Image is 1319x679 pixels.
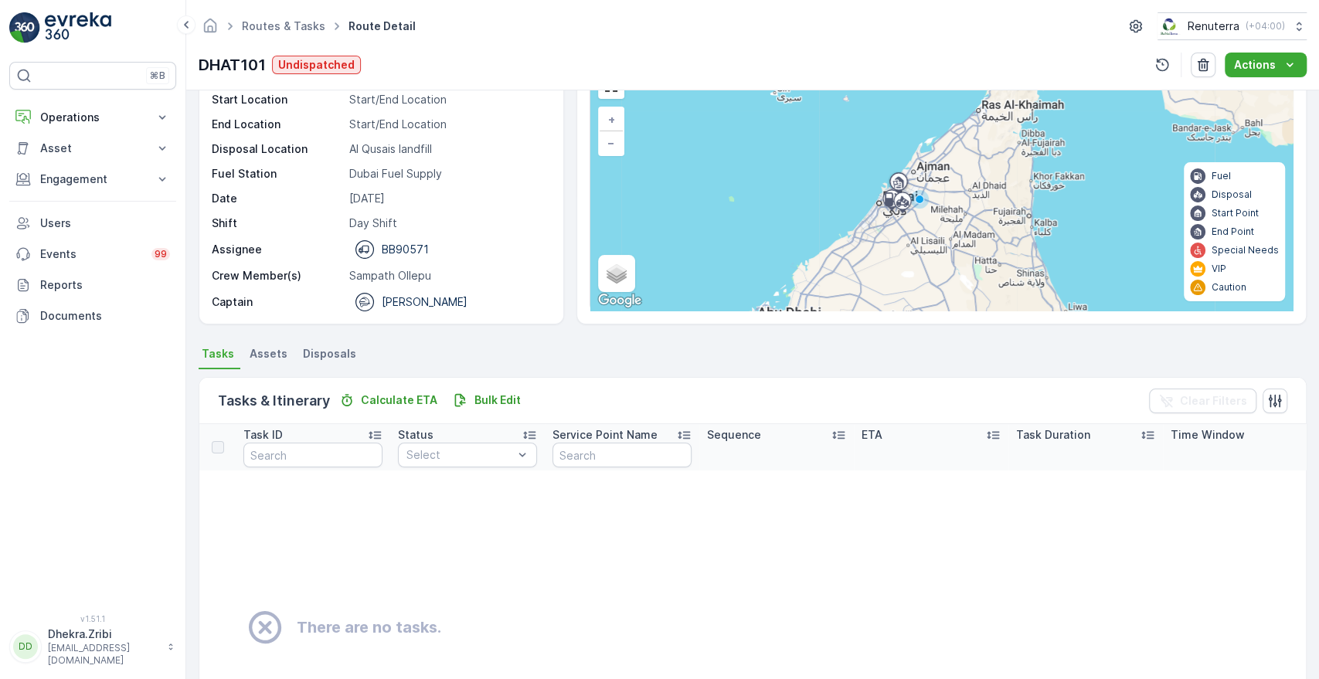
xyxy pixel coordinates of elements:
p: Disposal [1212,188,1252,201]
img: logo [9,12,40,43]
a: Documents [9,300,176,331]
span: Assets [250,346,287,362]
p: Select [406,447,513,463]
p: Fuel [1212,170,1231,182]
input: Search [243,443,382,467]
p: Start Location [212,92,343,107]
span: Route Detail [345,19,419,34]
p: End Location [212,117,343,132]
p: ETA [862,427,882,443]
button: Asset [9,133,176,164]
button: Undispatched [272,56,361,74]
div: 0 [590,65,1293,311]
a: Open this area in Google Maps (opens a new window) [594,290,645,311]
p: Date [212,191,343,206]
p: Start/End Location [349,92,546,107]
p: Renuterra [1188,19,1239,34]
span: + [608,113,615,126]
button: Operations [9,102,176,133]
p: [DATE] [349,191,546,206]
button: Bulk Edit [447,391,527,409]
p: VIP [1212,263,1226,275]
p: ( +04:00 ) [1246,20,1285,32]
p: Al Qusais landfill [349,141,546,157]
p: Disposal Location [212,141,343,157]
p: 99 [155,248,167,260]
a: Zoom Out [600,131,623,154]
a: Homepage [202,23,219,36]
button: Calculate ETA [333,391,444,409]
p: End Point [1212,226,1254,238]
input: Search [552,443,692,467]
p: Documents [40,308,170,324]
a: Reports [9,270,176,300]
img: Screenshot_2024-07-26_at_13.33.01.png [1158,18,1181,35]
p: Calculate ETA [361,392,437,408]
img: logo_light-DOdMpM7g.png [45,12,111,43]
p: Users [40,216,170,231]
p: Task ID [243,427,283,443]
a: Events99 [9,239,176,270]
p: Asset [40,141,145,156]
p: Sampath Ollepu [349,268,546,283]
button: DDDhekra.Zribi[EMAIL_ADDRESS][DOMAIN_NAME] [9,626,176,667]
p: Caution [1212,281,1246,294]
span: Disposals [303,346,356,362]
p: Assignee [212,242,262,257]
p: Bulk Edit [474,392,521,408]
span: Tasks [202,346,234,362]
h2: There are no tasks. [297,616,441,639]
p: Dhekra.Zribi [48,626,159,642]
p: Dubai Fuel Supply [349,166,546,182]
p: Engagement [40,171,145,187]
img: Google [594,290,645,311]
p: Clear Filters [1180,393,1247,409]
p: Service Point Name [552,427,658,443]
p: ⌘B [150,70,165,82]
p: Operations [40,110,145,125]
p: BB90571 [382,242,429,257]
button: Engagement [9,164,176,195]
p: Actions [1234,57,1276,73]
p: Day Shift [349,216,546,231]
p: [EMAIL_ADDRESS][DOMAIN_NAME] [48,642,159,667]
button: Clear Filters [1149,389,1256,413]
p: Time Window [1171,427,1245,443]
button: Actions [1225,53,1307,77]
p: [PERSON_NAME] [382,294,467,310]
p: Fuel Station [212,166,343,182]
p: Crew Member(s) [212,268,343,283]
button: Renuterra(+04:00) [1158,12,1307,40]
span: − [607,136,615,149]
p: Undispatched [278,57,355,73]
a: Routes & Tasks [242,19,325,32]
p: Captain [212,294,253,310]
p: Special Needs [1212,244,1279,256]
a: Zoom In [600,108,623,131]
p: Events [40,246,142,262]
span: v 1.51.1 [9,614,176,623]
div: DD [13,634,38,659]
p: Reports [40,277,170,293]
a: Users [9,208,176,239]
p: Task Duration [1016,427,1090,443]
p: Sequence [707,427,761,443]
p: Status [398,427,433,443]
p: DHAT101 [199,53,266,76]
p: Tasks & Itinerary [218,390,330,412]
p: Start Point [1212,207,1259,219]
p: Shift [212,216,343,231]
a: Layers [600,256,634,290]
p: Start/End Location [349,117,546,132]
